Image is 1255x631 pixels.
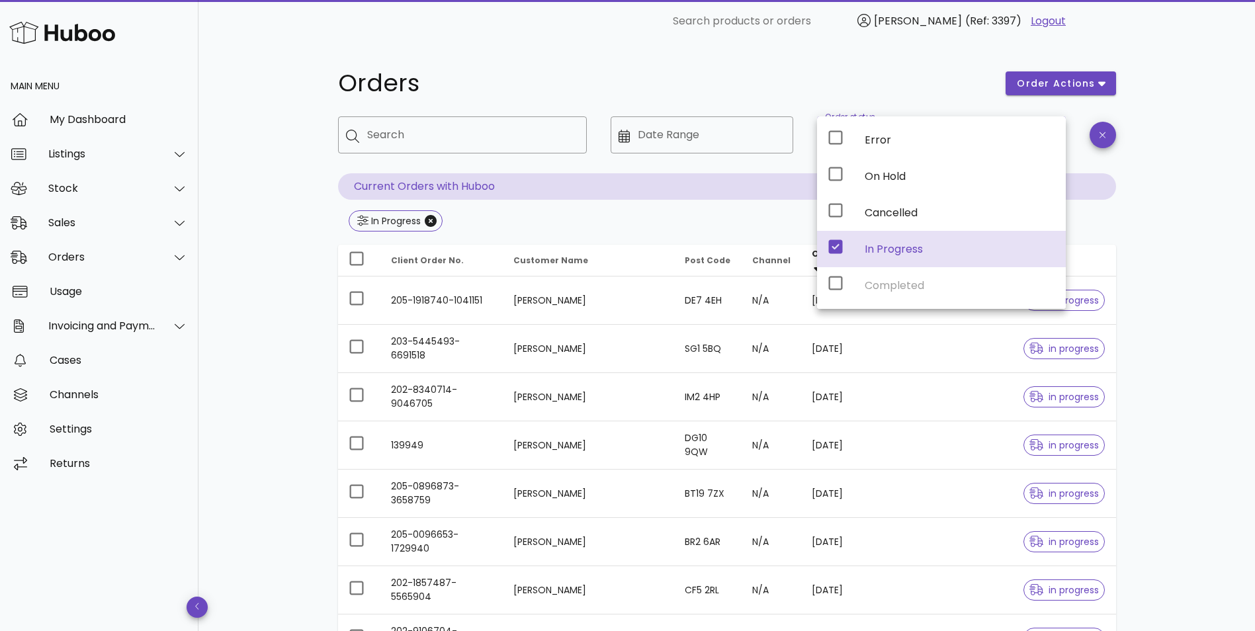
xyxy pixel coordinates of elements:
[380,421,503,470] td: 139949
[742,245,801,276] th: Channel
[674,276,742,325] td: DE7 4EH
[50,457,188,470] div: Returns
[825,112,875,122] label: Order status
[368,214,421,228] div: In Progress
[48,147,156,160] div: Listings
[865,134,1055,146] div: Error
[801,373,881,421] td: [DATE]
[513,255,588,266] span: Customer Name
[865,206,1055,219] div: Cancelled
[674,566,742,614] td: CF5 2RL
[742,566,801,614] td: N/A
[801,325,881,373] td: [DATE]
[50,113,188,126] div: My Dashboard
[50,423,188,435] div: Settings
[380,470,503,518] td: 205-0896873-3658759
[380,245,503,276] th: Client Order No.
[742,276,801,325] td: N/A
[1029,537,1100,546] span: in progress
[338,173,1116,200] p: Current Orders with Huboo
[674,470,742,518] td: BT19 7ZX
[1029,392,1100,401] span: in progress
[48,319,156,332] div: Invoicing and Payments
[9,19,115,47] img: Huboo Logo
[801,518,881,566] td: [DATE]
[874,13,962,28] span: [PERSON_NAME]
[674,421,742,470] td: DG10 9QW
[380,373,503,421] td: 202-8340714-9046705
[338,71,990,95] h1: Orders
[50,354,188,366] div: Cases
[801,245,881,276] th: Order Date: Sorted descending. Activate to remove sorting.
[425,215,437,227] button: Close
[380,518,503,566] td: 205-0096653-1729940
[674,245,742,276] th: Post Code
[503,470,674,518] td: [PERSON_NAME]
[752,255,791,266] span: Channel
[965,13,1021,28] span: (Ref: 3397)
[1031,13,1066,29] a: Logout
[50,388,188,401] div: Channels
[674,325,742,373] td: SG1 5BQ
[685,255,730,266] span: Post Code
[801,566,881,614] td: [DATE]
[742,325,801,373] td: N/A
[1029,585,1100,595] span: in progress
[1029,344,1100,353] span: in progress
[1029,441,1100,450] span: in progress
[391,255,464,266] span: Client Order No.
[503,373,674,421] td: [PERSON_NAME]
[503,518,674,566] td: [PERSON_NAME]
[801,421,881,470] td: [DATE]
[1029,489,1100,498] span: in progress
[674,373,742,421] td: IM2 4HP
[48,251,156,263] div: Orders
[380,325,503,373] td: 203-5445493-6691518
[380,566,503,614] td: 202-1857487-5565904
[50,285,188,298] div: Usage
[742,518,801,566] td: N/A
[801,276,881,325] td: [DATE]
[865,170,1055,183] div: On Hold
[865,243,1055,255] div: In Progress
[503,325,674,373] td: [PERSON_NAME]
[503,245,674,276] th: Customer Name
[1016,77,1096,91] span: order actions
[742,421,801,470] td: N/A
[48,216,156,229] div: Sales
[742,470,801,518] td: N/A
[742,373,801,421] td: N/A
[380,276,503,325] td: 205-1918740-1041151
[674,518,742,566] td: BR2 6AR
[812,248,862,259] span: Order Date
[503,566,674,614] td: [PERSON_NAME]
[1006,71,1115,95] button: order actions
[801,470,881,518] td: [DATE]
[503,276,674,325] td: [PERSON_NAME]
[48,182,156,194] div: Stock
[503,421,674,470] td: [PERSON_NAME]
